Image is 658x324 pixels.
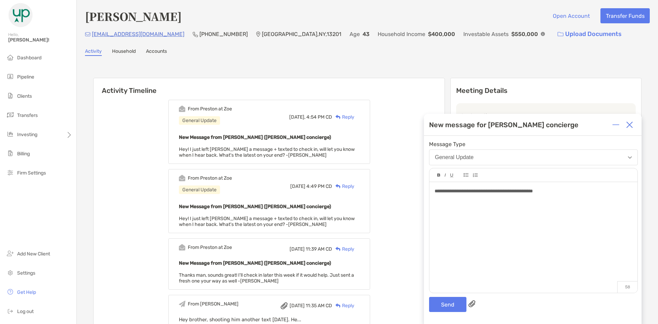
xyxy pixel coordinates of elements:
[17,151,30,157] span: Billing
[541,32,545,36] img: Info Icon
[6,168,14,177] img: firm-settings icon
[547,8,595,23] button: Open Account
[450,173,453,177] img: Editor control icon
[256,32,260,37] img: Location Icon
[17,289,36,295] span: Get Help
[306,303,332,309] span: 11:35 AM CD
[85,32,90,36] img: Email Icon
[17,270,35,276] span: Settings
[179,134,331,140] b: New Message from [PERSON_NAME] ([PERSON_NAME] concierge)
[363,30,369,38] p: 43
[444,173,446,177] img: Editor control icon
[17,93,32,99] span: Clients
[558,32,563,37] img: button icon
[435,154,474,160] div: General Update
[626,121,633,128] img: Close
[179,185,220,194] div: General Update
[17,55,41,61] span: Dashboard
[281,302,288,309] img: attachment
[336,115,341,119] img: Reply icon
[511,30,538,38] p: $550,000
[290,246,305,252] span: [DATE]
[17,170,46,176] span: Firm Settings
[179,204,331,209] b: New Message from [PERSON_NAME] ([PERSON_NAME] concierge)
[6,72,14,81] img: pipeline icon
[179,272,354,284] span: Thanks man, sounds great! I'll check in later this week if it would help. Just sent a fresh one y...
[6,53,14,61] img: dashboard icon
[8,3,33,27] img: Zoe Logo
[92,30,184,38] p: [EMAIL_ADDRESS][DOMAIN_NAME]
[429,121,578,129] div: New message for [PERSON_NAME] concierge
[429,297,466,312] button: Send
[6,288,14,296] img: get-help icon
[290,183,305,189] span: [DATE]
[350,30,360,38] p: Age
[332,302,354,309] div: Reply
[306,246,332,252] span: 11:39 AM CD
[85,48,102,56] a: Activity
[468,300,475,307] img: paperclip attachments
[179,316,301,323] span: Hey brother, shooting him another text [DATE]. He...
[262,30,341,38] p: [GEOGRAPHIC_DATA] , NY , 13201
[179,244,185,251] img: Event icon
[188,244,232,250] div: From Preston at Zoe
[199,30,248,38] p: [PHONE_NUMBER]
[428,30,455,38] p: $400,000
[6,149,14,157] img: billing icon
[336,247,341,251] img: Reply icon
[6,111,14,119] img: transfers icon
[17,112,38,118] span: Transfers
[179,175,185,181] img: Event icon
[378,30,425,38] p: Household Income
[612,121,619,128] img: Expand or collapse
[456,86,636,95] p: Meeting Details
[179,146,355,158] span: Hey! I just left [PERSON_NAME] a message + texted to check in, will let you know when I hear back...
[332,183,354,190] div: Reply
[6,92,14,100] img: clients icon
[179,216,355,227] span: Hey! I just left [PERSON_NAME] a message + texted to check in, will let you know when I hear back...
[6,249,14,257] img: add_new_client icon
[6,268,14,277] img: settings icon
[112,48,136,56] a: Household
[179,106,185,112] img: Event icon
[336,303,341,308] img: Reply icon
[473,173,478,177] img: Editor control icon
[188,175,232,181] div: From Preston at Zoe
[17,74,34,80] span: Pipeline
[85,8,182,24] h4: [PERSON_NAME]
[462,111,630,120] p: Last meeting
[188,301,239,307] div: From [PERSON_NAME]
[179,301,185,307] img: Event icon
[188,106,232,112] div: From Preston at Zoe
[463,30,509,38] p: Investable Assets
[429,141,638,147] span: Message Type
[437,173,440,177] img: Editor control icon
[17,251,50,257] span: Add New Client
[94,78,444,95] h6: Activity Timeline
[553,27,626,41] a: Upload Documents
[6,307,14,315] img: logout icon
[429,149,638,165] button: General Update
[8,37,72,43] span: [PERSON_NAME]!
[336,184,341,189] img: Reply icon
[628,156,632,159] img: Open dropdown arrow
[332,113,354,121] div: Reply
[306,114,332,120] span: 4:54 PM CD
[193,32,198,37] img: Phone Icon
[179,116,220,125] div: General Update
[146,48,167,56] a: Accounts
[179,260,331,266] b: New Message from [PERSON_NAME] ([PERSON_NAME] concierge)
[306,183,332,189] span: 4:49 PM CD
[617,281,637,293] p: 58
[290,303,305,309] span: [DATE]
[17,309,34,314] span: Log out
[600,8,650,23] button: Transfer Funds
[17,132,37,137] span: Investing
[289,114,305,120] span: [DATE],
[6,130,14,138] img: investing icon
[464,173,468,177] img: Editor control icon
[332,245,354,253] div: Reply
